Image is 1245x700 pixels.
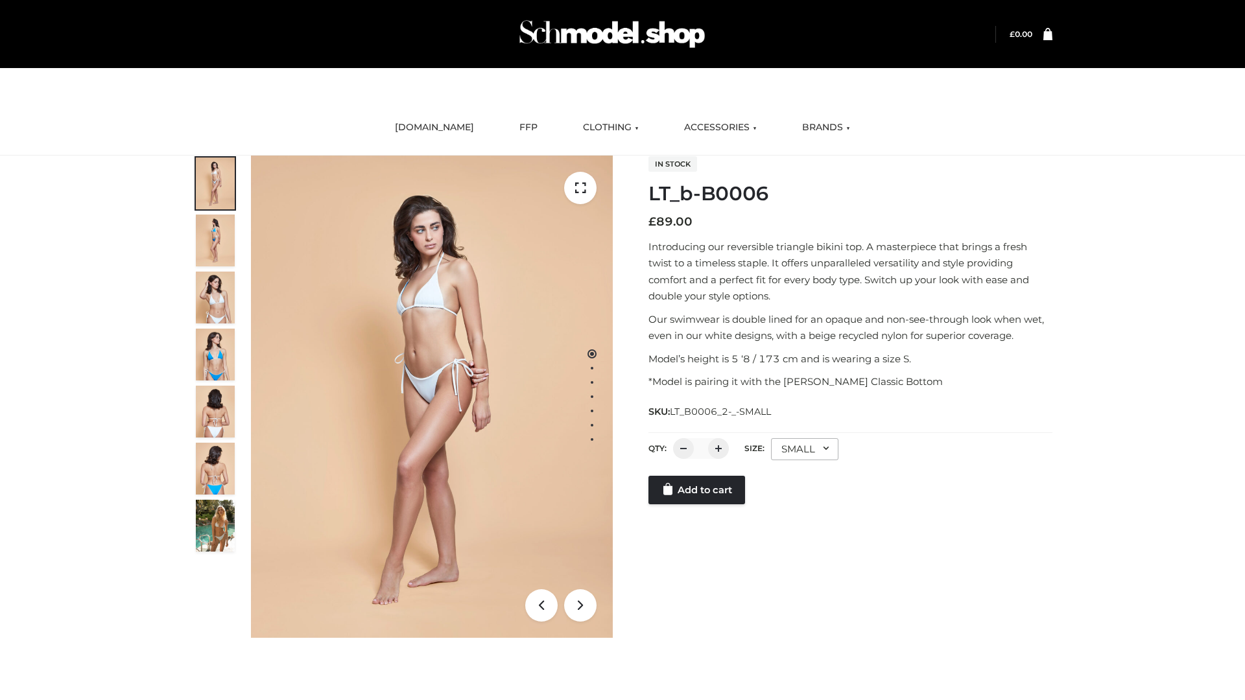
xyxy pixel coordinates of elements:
img: ArielClassicBikiniTop_CloudNine_AzureSky_OW114ECO_3-scaled.jpg [196,272,235,323]
a: [DOMAIN_NAME] [385,113,484,142]
img: ArielClassicBikiniTop_CloudNine_AzureSky_OW114ECO_2-scaled.jpg [196,215,235,266]
label: Size: [744,443,765,453]
span: SKU: [648,404,772,419]
h1: LT_b-B0006 [648,182,1052,205]
span: LT_B0006_2-_-SMALL [670,406,771,417]
img: ArielClassicBikiniTop_CloudNine_AzureSky_OW114ECO_1-scaled.jpg [196,157,235,209]
p: *Model is pairing it with the [PERSON_NAME] Classic Bottom [648,373,1052,390]
bdi: 0.00 [1010,29,1032,39]
a: ACCESSORIES [674,113,766,142]
img: ArielClassicBikiniTop_CloudNine_AzureSky_OW114ECO_4-scaled.jpg [196,329,235,380]
a: FFP [510,113,547,142]
p: Model’s height is 5 ‘8 / 173 cm and is wearing a size S. [648,351,1052,367]
img: ArielClassicBikiniTop_CloudNine_AzureSky_OW114ECO_7-scaled.jpg [196,386,235,437]
a: BRANDS [792,113,860,142]
span: £ [648,215,656,229]
img: ArielClassicBikiniTop_CloudNine_AzureSky_OW114ECO_8-scaled.jpg [196,443,235,495]
img: ArielClassicBikiniTop_CloudNine_AzureSky_OW114ECO_1 [251,156,613,638]
img: Schmodel Admin 964 [515,8,709,60]
span: In stock [648,156,697,172]
img: Arieltop_CloudNine_AzureSky2.jpg [196,500,235,552]
label: QTY: [648,443,667,453]
bdi: 89.00 [648,215,693,229]
a: CLOTHING [573,113,648,142]
a: £0.00 [1010,29,1032,39]
p: Introducing our reversible triangle bikini top. A masterpiece that brings a fresh twist to a time... [648,239,1052,305]
div: SMALL [771,438,838,460]
a: Add to cart [648,476,745,504]
span: £ [1010,29,1015,39]
p: Our swimwear is double lined for an opaque and non-see-through look when wet, even in our white d... [648,311,1052,344]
